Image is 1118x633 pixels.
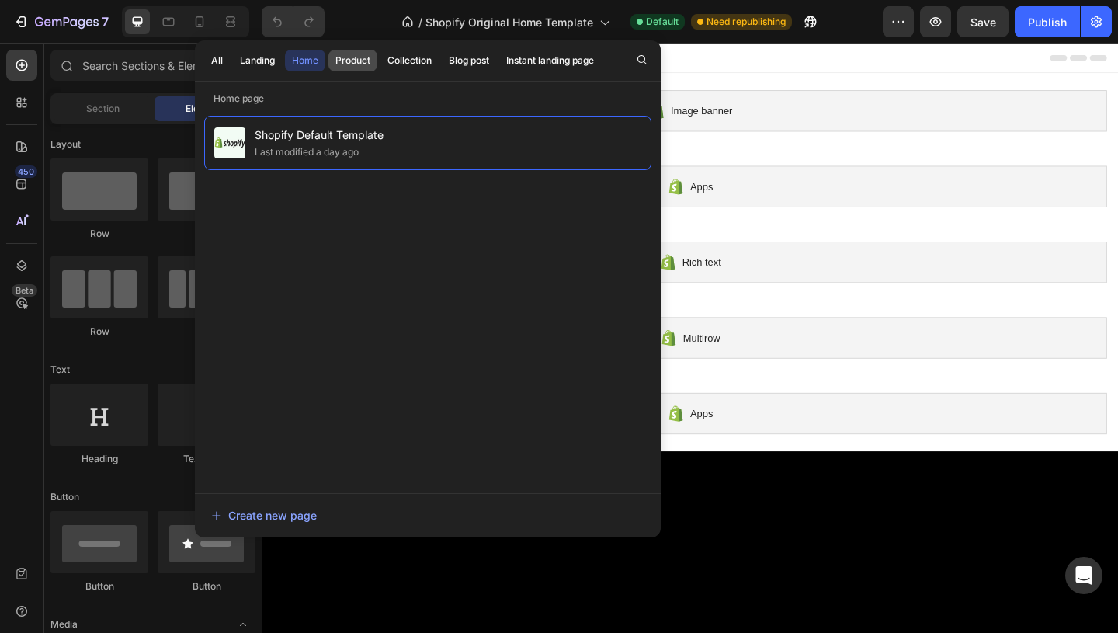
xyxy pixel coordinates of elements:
span: Shopify Default Template [255,126,384,144]
button: Instant landing page [499,50,601,71]
button: Product [328,50,377,71]
span: Image banner [445,64,512,82]
div: Row [50,227,148,241]
span: Text [50,363,70,377]
button: All [204,50,230,71]
input: Search Sections & Elements [50,50,255,81]
span: Button [50,490,79,504]
button: Publish [1015,6,1080,37]
div: Button [50,579,148,593]
div: Product [335,54,370,68]
span: Media [50,617,78,631]
button: Collection [380,50,439,71]
span: / [418,14,422,30]
p: Home page [195,91,661,106]
div: Row [158,325,255,339]
div: Landing [240,54,275,68]
div: Blog post [449,54,489,68]
span: Apps [466,393,491,412]
div: Button [158,579,255,593]
div: Row [158,227,255,241]
iframe: Design area [262,43,1118,633]
span: Layout [50,137,81,151]
span: Section [86,102,120,116]
span: Save [970,16,996,29]
div: Undo/Redo [262,6,325,37]
p: 7 [102,12,109,31]
div: Text Block [158,452,255,466]
span: Need republishing [707,15,786,29]
div: Open Intercom Messenger [1065,557,1102,594]
span: Multirow [458,311,498,329]
span: Apps [466,146,491,165]
span: Shopify Original Home Template [425,14,593,30]
button: Blog post [442,50,496,71]
div: Publish [1028,14,1067,30]
button: Home [285,50,325,71]
button: 7 [6,6,116,37]
div: Home [292,54,318,68]
div: Create new page [211,507,317,523]
div: Heading [50,452,148,466]
button: Landing [233,50,282,71]
div: Collection [387,54,432,68]
div: Last modified a day ago [255,144,359,160]
button: Create new page [210,500,645,531]
div: All [211,54,223,68]
span: Rich text [457,228,499,247]
div: Instant landing page [506,54,594,68]
div: 450 [15,165,37,178]
div: Row [50,325,148,339]
span: Element [186,102,221,116]
button: Save [957,6,1009,37]
span: Default [646,15,679,29]
div: Beta [12,284,37,297]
